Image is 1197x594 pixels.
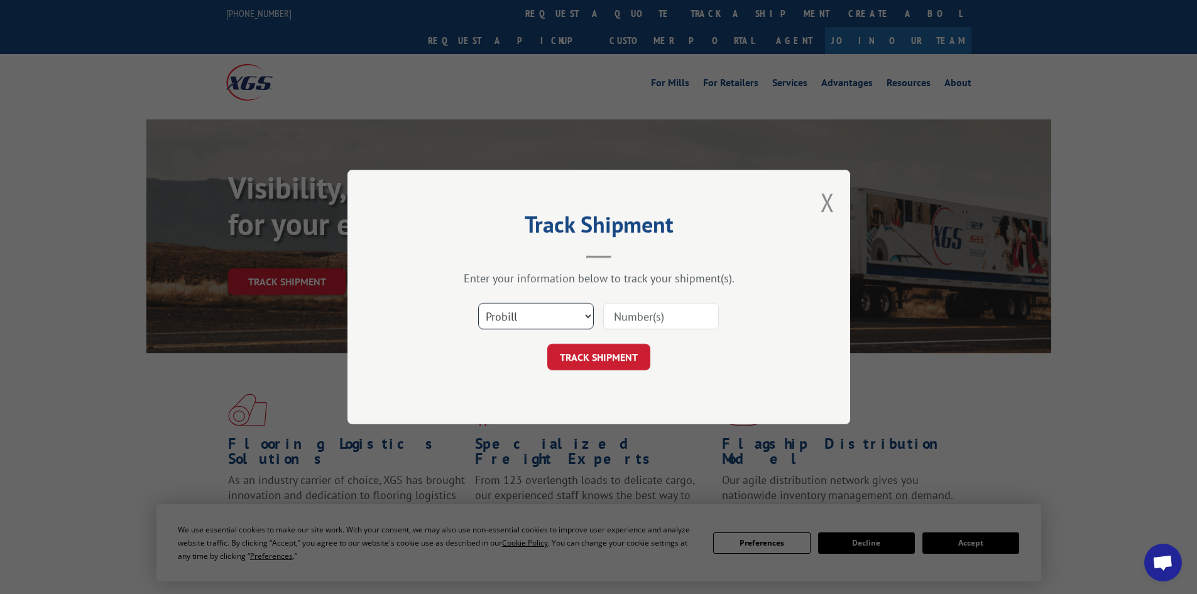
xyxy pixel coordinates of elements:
div: Open chat [1144,544,1182,581]
h2: Track Shipment [410,216,787,239]
div: Enter your information below to track your shipment(s). [410,271,787,285]
input: Number(s) [603,303,719,329]
button: Close modal [821,185,834,219]
button: TRACK SHIPMENT [547,344,650,370]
